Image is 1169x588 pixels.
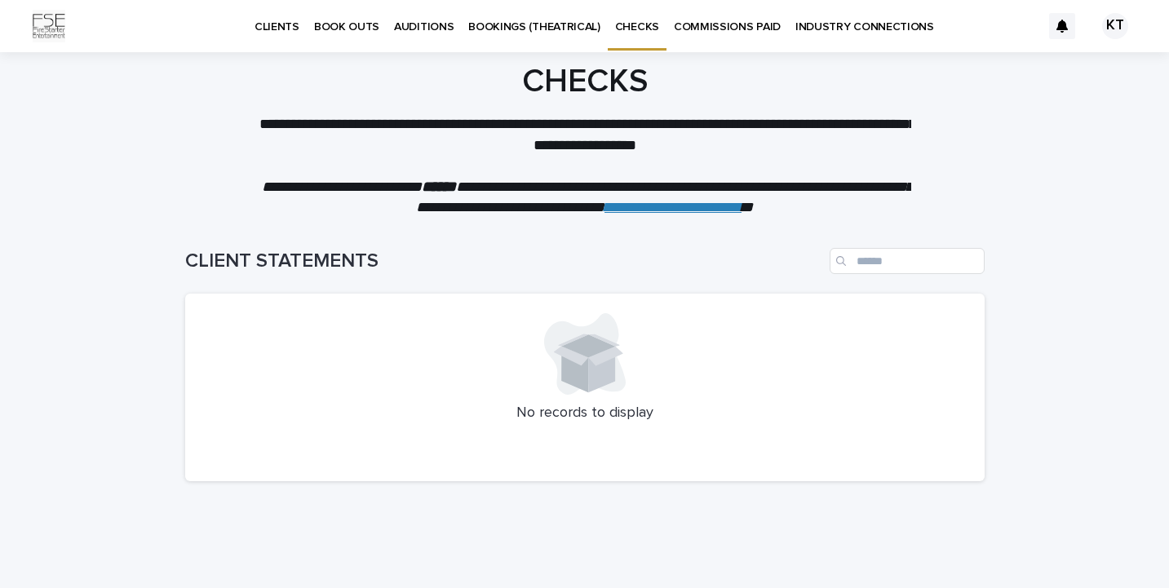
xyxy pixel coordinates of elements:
[1102,13,1128,39] div: KT
[205,405,965,422] p: No records to display
[33,10,65,42] img: Km9EesSdRbS9ajqhBzyo
[830,248,985,274] input: Search
[185,250,823,273] h1: CLIENT STATEMENTS
[185,62,985,101] h1: CHECKS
